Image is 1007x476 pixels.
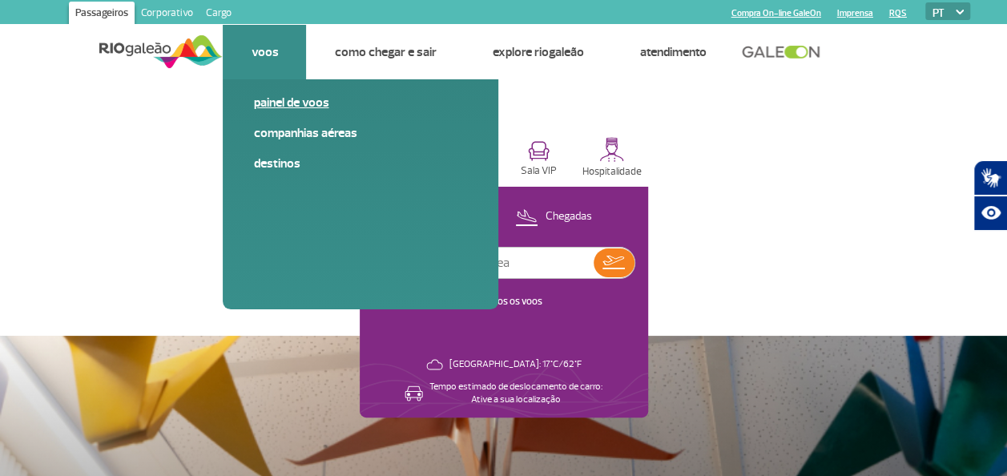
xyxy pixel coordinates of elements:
p: [GEOGRAPHIC_DATA]: 17°C/62°F [449,358,582,371]
p: Chegadas [546,209,592,224]
button: Abrir recursos assistivos. [973,196,1007,231]
a: VER TODOS OS VOOS [465,296,542,307]
a: Voos [251,44,278,60]
a: Companhias Aéreas [253,124,468,142]
img: hospitality.svg [599,137,624,162]
a: Destinos [253,155,468,172]
img: vipRoom.svg [528,141,550,161]
p: Tempo estimado de deslocamento de carro: Ative a sua localização [429,381,602,406]
button: Abrir tradutor de língua de sinais. [973,160,1007,196]
button: Chegadas [510,207,597,228]
button: VER TODOS OS VOOS [460,296,547,309]
div: Plugin de acessibilidade da Hand Talk. [973,160,1007,231]
a: Imprensa [837,8,873,18]
a: Cargo [199,2,238,27]
a: Explore RIOgaleão [492,44,583,60]
a: RQS [889,8,907,18]
a: Compra On-line GaleOn [731,8,821,18]
button: Hospitalidade [576,131,648,187]
p: Sala VIP [521,165,557,177]
button: Sala VIP [504,131,574,187]
a: Passageiros [69,2,135,27]
a: Como chegar e sair [334,44,436,60]
a: Corporativo [135,2,199,27]
a: Atendimento [639,44,706,60]
a: Painel de voos [253,94,468,111]
p: Hospitalidade [582,166,642,178]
